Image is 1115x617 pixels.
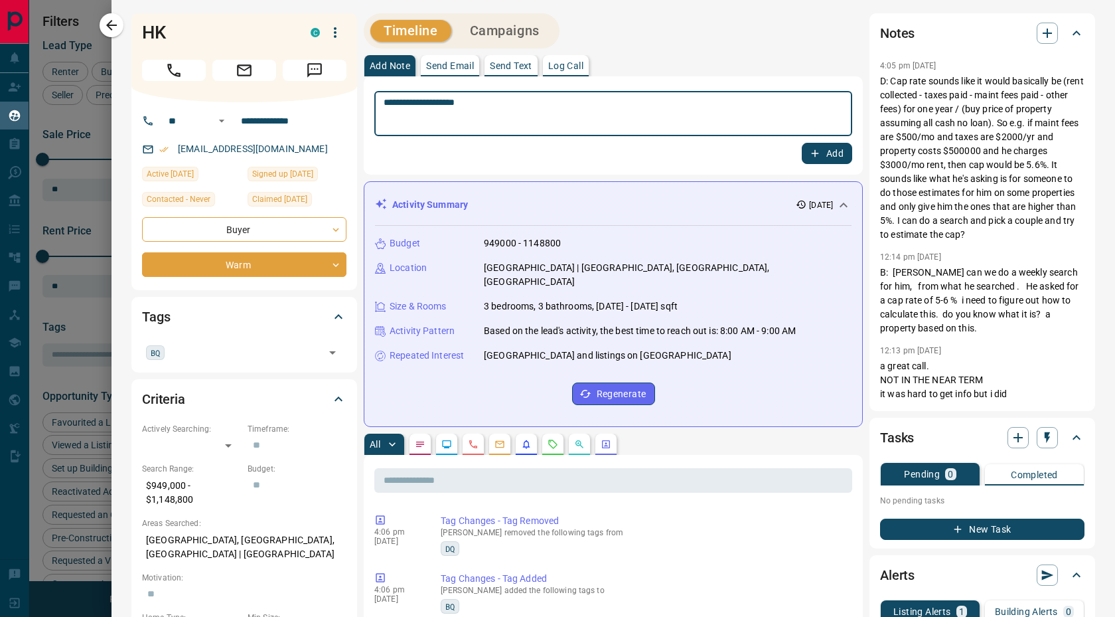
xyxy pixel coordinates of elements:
div: Buyer [142,217,346,242]
button: Open [214,113,230,129]
button: Add [802,143,852,164]
span: BQ [151,346,160,359]
p: [GEOGRAPHIC_DATA] and listings on [GEOGRAPHIC_DATA] [484,349,731,363]
p: Activity Summary [392,198,468,212]
a: [EMAIL_ADDRESS][DOMAIN_NAME] [178,143,328,154]
p: Budget [390,236,420,250]
div: Tags [142,301,346,333]
p: $949,000 - $1,148,800 [142,475,241,511]
p: No pending tasks [880,491,1084,511]
span: Active [DATE] [147,167,194,181]
p: D: Cap rate sounds like it would basically be (rent collected - taxes paid - maint fees paid - ot... [880,74,1084,242]
p: 0 [948,470,953,479]
p: Based on the lead's activity, the best time to reach out is: 8:00 AM - 9:00 AM [484,324,796,338]
button: Campaigns [457,20,553,42]
div: Thu Sep 05 2019 [248,167,346,185]
p: Motivation: [142,572,346,584]
svg: Requests [548,439,558,450]
span: Call [142,60,206,81]
p: Log Call [548,61,583,70]
button: Timeline [370,20,451,42]
div: Notes [880,17,1084,49]
p: Listing Alerts [893,607,951,616]
p: [PERSON_NAME] removed the following tags from [441,528,847,537]
h2: Tags [142,306,170,327]
svg: Calls [468,439,479,450]
span: Email [212,60,276,81]
p: [GEOGRAPHIC_DATA] | [GEOGRAPHIC_DATA], [GEOGRAPHIC_DATA], [GEOGRAPHIC_DATA] [484,261,852,289]
h2: Tasks [880,427,914,448]
div: Tue Aug 12 2025 [248,192,346,211]
p: 4:06 pm [374,585,421,594]
p: Activity Pattern [390,324,455,338]
div: Alerts [880,559,1084,591]
p: 12:13 pm [DATE] [880,346,941,355]
button: Open [323,343,342,362]
p: 0 [1066,607,1071,616]
p: Timeframe: [248,423,346,435]
svg: Email Verified [159,145,169,154]
svg: Opportunities [574,439,585,450]
div: Warm [142,252,346,277]
h2: Notes [880,23,915,44]
p: [PERSON_NAME] added the following tags to [441,586,847,595]
p: Search Range: [142,463,241,475]
svg: Emails [494,439,505,450]
p: Building Alerts [995,607,1058,616]
svg: Notes [415,439,425,450]
span: Contacted - Never [147,193,210,206]
p: 4:06 pm [374,527,421,537]
div: Criteria [142,383,346,415]
svg: Agent Actions [601,439,611,450]
p: All [370,440,380,449]
p: [GEOGRAPHIC_DATA], [GEOGRAPHIC_DATA], [GEOGRAPHIC_DATA] | [GEOGRAPHIC_DATA] [142,529,346,565]
p: Send Text [490,61,532,70]
p: Add Note [370,61,410,70]
p: Send Email [426,61,474,70]
svg: Lead Browsing Activity [441,439,452,450]
p: B: [PERSON_NAME] can we do a weekly search for him, from what he searched . He asked for a cap ra... [880,266,1084,335]
p: 12:14 pm [DATE] [880,252,941,262]
p: 949000 - 1148800 [484,236,561,250]
svg: Listing Alerts [521,439,532,450]
h2: Criteria [142,389,185,410]
span: Claimed [DATE] [252,193,307,206]
p: Completed [1011,470,1058,480]
p: 1 [959,607,964,616]
p: [DATE] [809,199,833,211]
p: Areas Searched: [142,517,346,529]
p: 4:05 pm [DATE] [880,61,936,70]
p: Pending [904,470,940,479]
button: Regenerate [572,383,655,405]
p: [DATE] [374,537,421,546]
p: [DATE] [374,594,421,604]
span: DQ [445,542,455,555]
div: condos.ca [311,28,320,37]
span: Message [283,60,346,81]
span: BQ [445,600,455,613]
p: Tag Changes - Tag Removed [441,514,847,528]
div: Tasks [880,422,1084,454]
h2: Alerts [880,565,915,586]
p: Location [390,261,427,275]
p: a great call. NOT IN THE NEAR TERM it was hard to get info but i did Fast off the phone but a gre... [880,359,1084,582]
p: Repeated Interest [390,349,464,363]
p: 3 bedrooms, 3 bathrooms, [DATE] - [DATE] sqft [484,300,678,313]
span: Signed up [DATE] [252,167,313,181]
div: Thu Aug 07 2025 [142,167,241,185]
p: Size & Rooms [390,300,447,313]
div: Activity Summary[DATE] [375,193,852,217]
button: New Task [880,519,1084,540]
p: Budget: [248,463,346,475]
h1: HK [142,22,291,43]
p: Actively Searching: [142,423,241,435]
p: Tag Changes - Tag Added [441,572,847,586]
